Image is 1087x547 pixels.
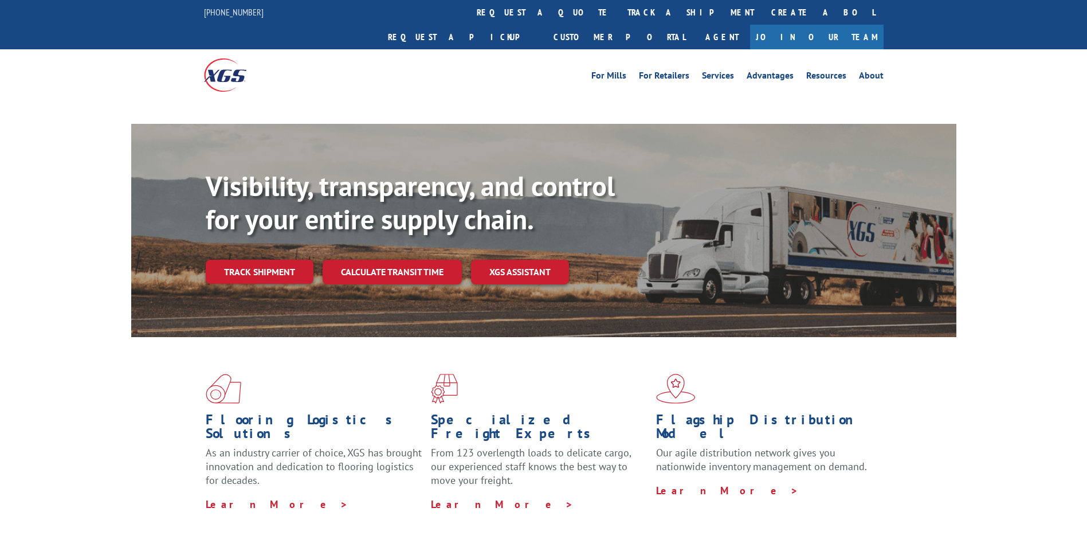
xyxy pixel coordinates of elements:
h1: Flagship Distribution Model [656,413,873,446]
a: Calculate transit time [323,260,462,284]
a: Customer Portal [545,25,694,49]
a: Agent [694,25,750,49]
span: Our agile distribution network gives you nationwide inventory management on demand. [656,446,867,473]
img: xgs-icon-focused-on-flooring-red [431,374,458,404]
h1: Flooring Logistics Solutions [206,413,422,446]
a: Join Our Team [750,25,884,49]
a: Learn More > [206,498,348,511]
a: Advantages [747,71,794,84]
a: Services [702,71,734,84]
img: xgs-icon-total-supply-chain-intelligence-red [206,374,241,404]
a: Resources [806,71,846,84]
a: XGS ASSISTANT [471,260,569,284]
a: For Retailers [639,71,689,84]
a: Track shipment [206,260,313,284]
a: Learn More > [431,498,574,511]
a: About [859,71,884,84]
a: Request a pickup [379,25,545,49]
a: For Mills [591,71,626,84]
h1: Specialized Freight Experts [431,413,648,446]
p: From 123 overlength loads to delicate cargo, our experienced staff knows the best way to move you... [431,446,648,497]
span: As an industry carrier of choice, XGS has brought innovation and dedication to flooring logistics... [206,446,422,487]
a: Learn More > [656,484,799,497]
a: [PHONE_NUMBER] [204,6,264,18]
b: Visibility, transparency, and control for your entire supply chain. [206,168,615,237]
img: xgs-icon-flagship-distribution-model-red [656,374,696,404]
